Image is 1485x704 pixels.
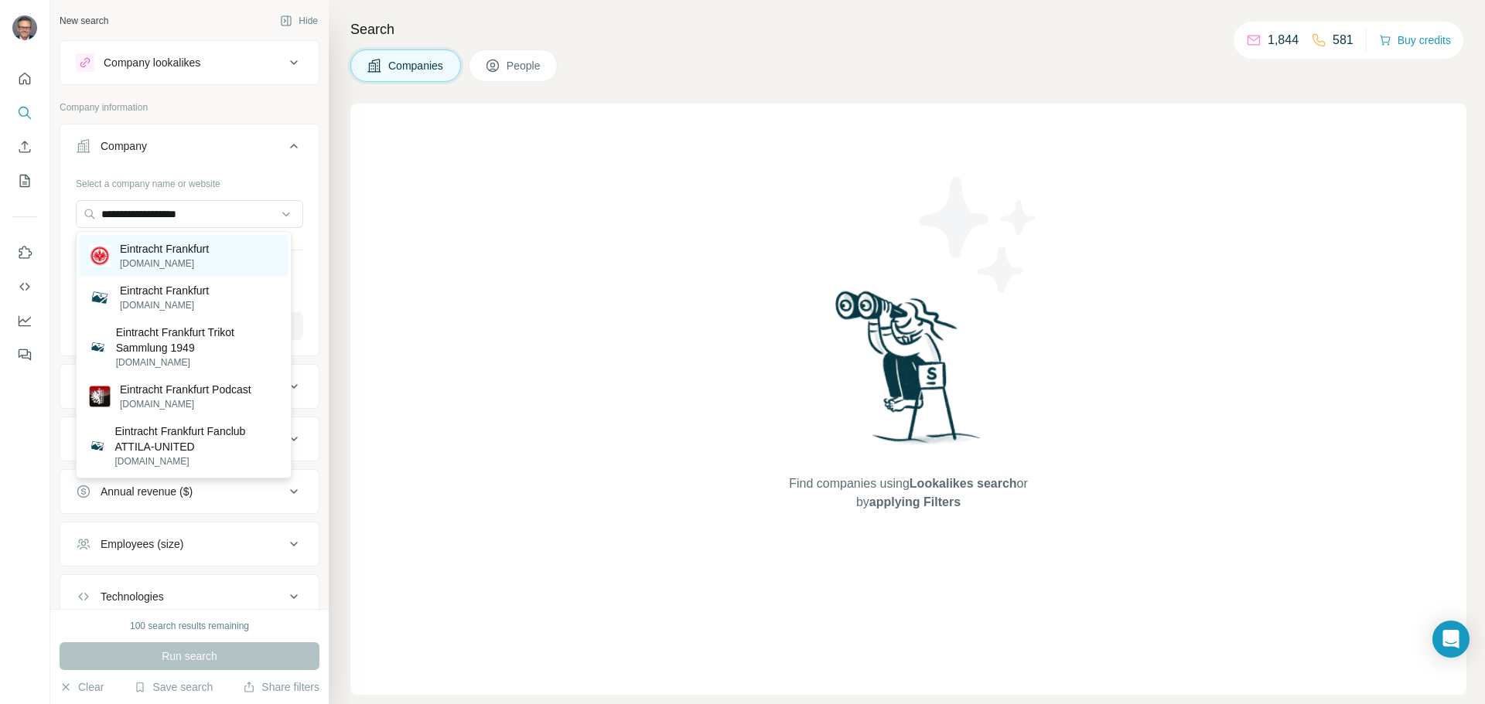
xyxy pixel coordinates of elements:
div: Select a company name or website [76,171,303,191]
span: applying Filters [869,495,961,508]
button: Use Surfe API [12,273,37,301]
p: 581 [1333,31,1354,49]
button: My lists [12,167,37,195]
button: Share filters [243,679,319,695]
div: New search [60,14,108,28]
button: HQ location [60,420,319,457]
p: [DOMAIN_NAME] [115,454,278,468]
div: Company lookalikes [104,55,200,70]
img: Eintracht Frankfurt [89,245,111,267]
p: [DOMAIN_NAME] [120,397,251,411]
div: 100 search results remaining [130,619,249,633]
h4: Search [350,19,1466,40]
img: Surfe Illustration - Stars [909,165,1048,304]
p: Company information [60,100,319,114]
button: Dashboard [12,307,37,335]
button: Save search [134,679,213,695]
button: Clear [60,679,104,695]
img: Surfe Illustration - Woman searching with binoculars [828,287,989,459]
span: People [507,58,542,73]
button: Company [60,128,319,171]
button: Technologies [60,578,319,615]
p: Eintracht Frankfurt Trikot Sammlung 1949 [116,325,278,355]
div: Technologies [101,589,164,604]
span: Find companies using or by [784,474,1032,512]
button: Buy credits [1379,29,1451,51]
img: Eintracht Frankfurt Fanclub ATTILA-UNITED [89,437,106,454]
img: Eintracht Frankfurt Podcast [89,386,111,407]
img: Eintracht Frankfurt Trikot Sammlung 1949 [89,338,107,356]
span: Companies [388,58,445,73]
button: Employees (size) [60,525,319,563]
div: Company [101,138,147,154]
p: 1,844 [1268,31,1299,49]
p: [DOMAIN_NAME] [120,298,209,312]
button: Annual revenue ($) [60,473,319,510]
p: Eintracht Frankfurt Podcast [120,382,251,397]
div: Employees (size) [101,536,183,552]
div: Annual revenue ($) [101,484,193,499]
button: Quick start [12,65,37,93]
span: Lookalikes search [910,477,1017,490]
img: Eintracht Frankfurt [89,287,111,308]
button: Hide [269,9,329,32]
button: Feedback [12,341,37,369]
p: Eintracht Frankfurt [120,241,209,257]
button: Company lookalikes [60,44,319,81]
img: Avatar [12,15,37,40]
button: Search [12,99,37,127]
button: Enrich CSV [12,133,37,161]
p: [DOMAIN_NAME] [120,257,209,270]
button: Industry [60,368,319,405]
div: Open Intercom Messenger [1432,621,1470,658]
p: Eintracht Frankfurt Fanclub ATTILA-UNITED [115,423,278,454]
button: Use Surfe on LinkedIn [12,239,37,267]
p: [DOMAIN_NAME] [116,355,278,369]
p: Eintracht Frankfurt [120,283,209,298]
